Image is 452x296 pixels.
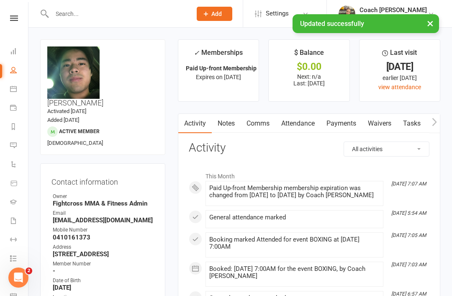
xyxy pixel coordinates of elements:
div: Booked: [DATE] 7:00AM for the event BOXING, by Coach [PERSON_NAME] [209,265,380,280]
div: Fightcross MMA & Fitness [360,14,427,21]
div: [DATE] [367,62,432,71]
h3: Activity [189,142,429,154]
div: Address [53,243,154,251]
a: Reports [10,118,29,137]
a: Dashboard [10,43,29,62]
a: Waivers [362,114,397,133]
a: Activity [178,114,212,133]
div: Email [53,209,154,217]
time: Activated [DATE] [47,108,86,114]
strong: Paid Up-front Membership [186,65,257,72]
i: [DATE] 7:05 AM [391,232,426,238]
a: Attendance [275,114,321,133]
i: [DATE] 7:07 AM [391,181,426,187]
button: × [423,14,438,32]
iframe: Intercom live chat [8,268,28,288]
div: $ Balance [294,47,324,62]
div: Last visit [382,47,417,62]
div: earlier [DATE] [367,73,432,82]
h3: Contact information [51,175,154,186]
span: Expires on [DATE] [196,74,241,80]
a: Product Sales [10,175,29,193]
span: 2 [26,268,32,274]
a: Notes [212,114,241,133]
a: Payments [10,99,29,118]
strong: - [53,267,154,275]
a: Comms [241,114,275,133]
button: Add [197,7,232,21]
time: Added [DATE] [47,117,79,123]
strong: [DATE] [53,284,154,291]
strong: 0410161373 [53,234,154,241]
i: [DATE] 7:03 AM [391,262,426,268]
i: [DATE] 5:54 AM [391,210,426,216]
li: This Month [189,167,429,181]
div: Date of Birth [53,277,154,285]
div: Paid Up-front Membership membership expiration was changed from [DATE] to [DATE] by Coach [PERSON... [209,185,380,199]
a: view attendance [378,84,421,90]
a: Payments [321,114,362,133]
h3: [PERSON_NAME] [47,46,158,107]
input: Search... [49,8,186,20]
img: thumb_image1623694743.png [339,5,355,22]
div: Member Number [53,260,154,268]
div: Owner [53,193,154,201]
div: Memberships [194,47,243,63]
div: General attendance marked [209,214,380,221]
div: Mobile Number [53,226,154,234]
div: $0.00 [276,62,342,71]
img: image1750452733.png [47,46,100,99]
div: Booking marked Attended for event BOXING at [DATE] 7:00AM [209,236,380,250]
span: Add [211,10,222,17]
div: Coach [PERSON_NAME] [360,6,427,14]
a: People [10,62,29,80]
strong: [EMAIL_ADDRESS][DOMAIN_NAME] [53,216,154,224]
strong: Fightcross MMA & Fitness Admin [53,200,154,207]
strong: [STREET_ADDRESS] [53,250,154,258]
div: Updated successfully [293,14,439,33]
i: ✓ [194,49,199,57]
p: Next: n/a Last: [DATE] [276,73,342,87]
span: [DEMOGRAPHIC_DATA] [47,140,103,146]
span: Active member [59,129,100,134]
a: Calendar [10,80,29,99]
span: Settings [266,4,289,23]
a: Tasks [397,114,426,133]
